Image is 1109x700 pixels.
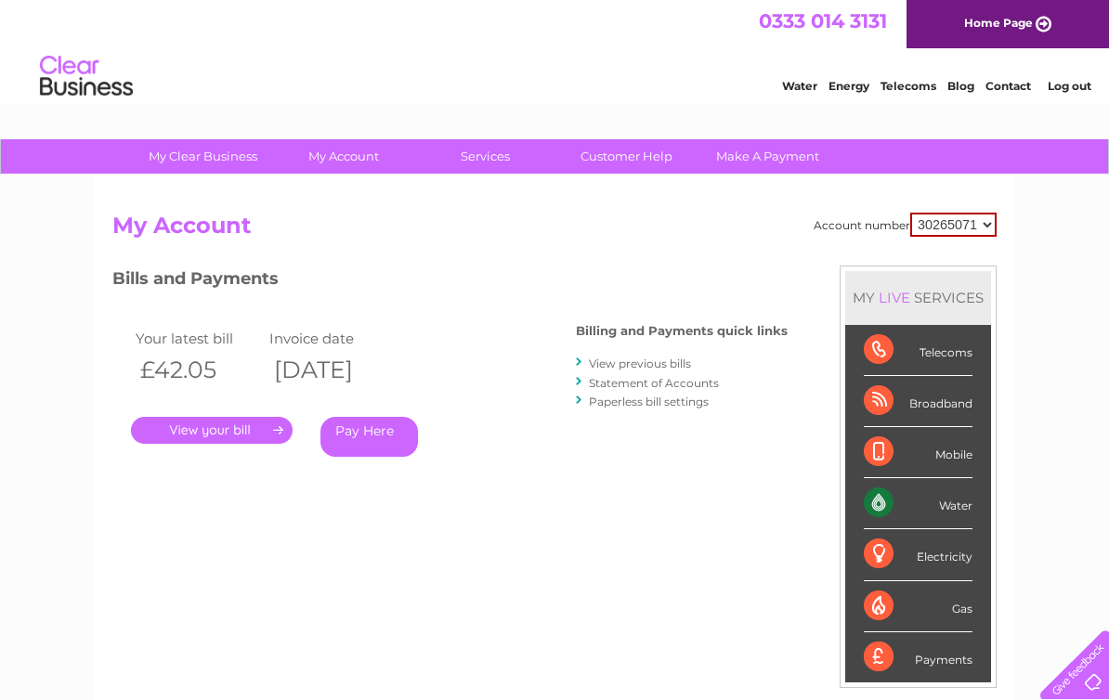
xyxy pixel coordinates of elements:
th: [DATE] [265,351,398,389]
th: £42.05 [131,351,265,389]
a: Make A Payment [691,139,844,174]
a: Telecoms [881,79,936,93]
a: Contact [985,79,1031,93]
h4: Billing and Payments quick links [576,324,788,338]
div: Broadband [864,376,972,427]
a: Log out [1048,79,1091,93]
a: Customer Help [550,139,703,174]
a: Paperless bill settings [589,395,709,408]
div: LIVE [875,289,914,306]
img: logo.png [39,48,134,105]
a: 0333 014 3131 [759,9,887,32]
a: Blog [947,79,974,93]
div: Telecoms [864,325,972,376]
a: Statement of Accounts [589,376,719,390]
h2: My Account [112,213,997,248]
a: My Account [267,139,421,174]
div: Payments [864,632,972,682]
td: Invoice date [265,326,398,351]
div: Water [864,478,972,529]
div: MY SERVICES [845,271,991,324]
div: Account number [814,213,997,237]
a: Energy [828,79,869,93]
td: Your latest bill [131,326,265,351]
div: Mobile [864,427,972,478]
div: Electricity [864,529,972,580]
a: Services [409,139,562,174]
a: Pay Here [320,417,418,457]
a: Water [782,79,817,93]
h3: Bills and Payments [112,266,788,298]
a: View previous bills [589,356,691,370]
div: Clear Business is a trading name of Verastar Limited (registered in [GEOGRAPHIC_DATA] No. 3667643... [117,10,995,90]
div: Gas [864,581,972,632]
a: . [131,417,293,444]
a: My Clear Business [126,139,280,174]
